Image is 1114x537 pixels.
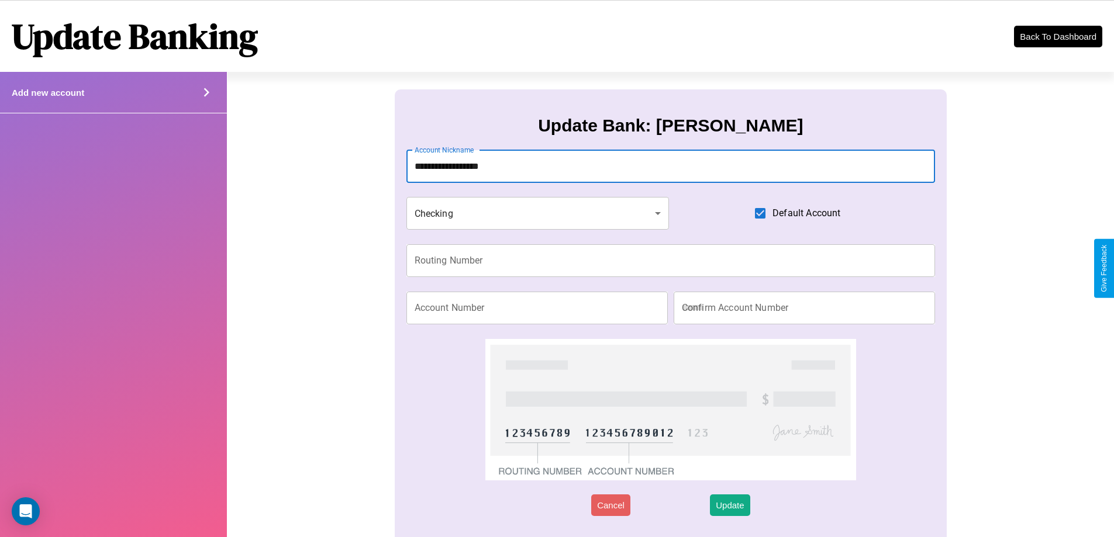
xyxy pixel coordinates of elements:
span: Default Account [772,206,840,220]
h3: Update Bank: [PERSON_NAME] [538,116,803,136]
h1: Update Banking [12,12,258,60]
button: Cancel [591,494,630,516]
button: Update [710,494,750,516]
button: Back To Dashboard [1014,26,1102,47]
img: check [485,339,856,480]
div: Open Intercom Messenger [12,497,40,525]
h4: Add new account [12,88,84,98]
label: Account Nickname [415,145,474,155]
div: Give Feedback [1100,245,1108,292]
div: Checking [406,197,670,230]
